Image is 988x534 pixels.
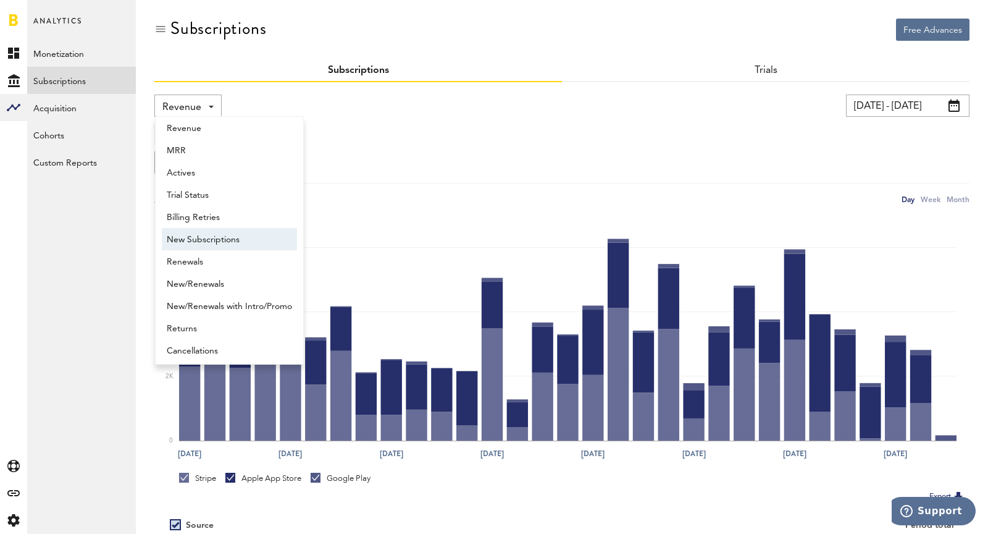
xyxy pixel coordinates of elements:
div: Period total [577,520,954,531]
span: New/Renewals [167,274,292,295]
a: Trial Status [162,184,297,206]
text: [DATE] [178,448,201,459]
div: Subscriptions [170,19,266,38]
span: MRR [167,140,292,161]
a: Actives [162,161,297,184]
a: New Subscriptions [162,228,297,250]
a: Custom Reports [27,148,136,176]
div: Day [902,193,915,206]
a: Subscriptions [27,67,136,94]
a: Acquisition [27,94,136,121]
div: Google Play [311,473,371,484]
span: Actives [167,163,292,184]
text: [DATE] [278,448,302,459]
a: Subscriptions [328,66,389,75]
text: [DATE] [783,448,806,459]
a: Cohorts [27,121,136,148]
img: Export [951,489,966,504]
div: Month [947,193,969,206]
button: Free Advances [896,19,969,41]
text: [DATE] [380,448,403,459]
a: Revenue [162,117,297,139]
a: Cancellations [162,339,297,362]
span: Trial Status [167,185,292,206]
span: Renewals [167,252,292,273]
a: Monetization [27,40,136,67]
a: Renewals [162,250,297,273]
a: New/Renewals with Intro/Promo [162,295,297,317]
button: Export [926,489,969,505]
text: 2K [165,373,174,379]
span: Cancellations [167,341,292,362]
text: [DATE] [581,448,605,459]
text: [DATE] [480,448,504,459]
span: Returns [167,318,292,339]
div: Source [186,520,214,531]
a: Trials [755,66,777,75]
iframe: Opens a widget where you can find more information [892,497,976,528]
span: New/Renewals with Intro/Promo [167,296,292,317]
div: Stripe [179,473,216,484]
a: MRR [162,139,297,161]
a: Returns [162,317,297,339]
text: 0 [169,438,173,444]
span: Revenue [162,97,201,118]
span: Analytics [33,14,82,40]
span: New Subscriptions [167,229,292,250]
a: Billing Retries [162,206,297,228]
text: [DATE] [682,448,706,459]
button: Add Filter [154,123,209,145]
span: Billing Retries [167,207,292,228]
div: Apple App Store [225,473,301,484]
a: New/Renewals [162,273,297,295]
text: [DATE] [884,448,907,459]
span: Revenue [167,118,292,139]
div: Week [921,193,940,206]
